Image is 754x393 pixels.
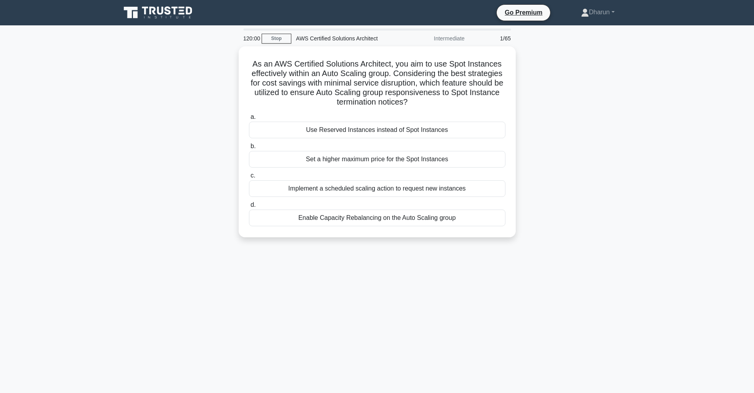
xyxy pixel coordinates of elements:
div: 1/65 [469,31,516,46]
span: b. [251,143,256,149]
div: 120:00 [239,31,262,46]
span: d. [251,201,256,208]
h5: As an AWS Certified Solutions Architect, you aim to use Spot Instances effectively within an Auto... [248,59,506,107]
span: c. [251,172,255,179]
div: Enable Capacity Rebalancing on the Auto Scaling group [249,210,505,226]
span: a. [251,113,256,120]
div: Use Reserved Instances instead of Spot Instances [249,122,505,138]
div: Set a higher maximum price for the Spot Instances [249,151,505,168]
a: Dharun [562,4,634,20]
a: Go Premium [500,8,547,17]
div: Intermediate [400,31,469,46]
div: Implement a scheduled scaling action to request new instances [249,180,505,197]
a: Stop [262,34,291,44]
div: AWS Certified Solutions Architect [291,31,400,46]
